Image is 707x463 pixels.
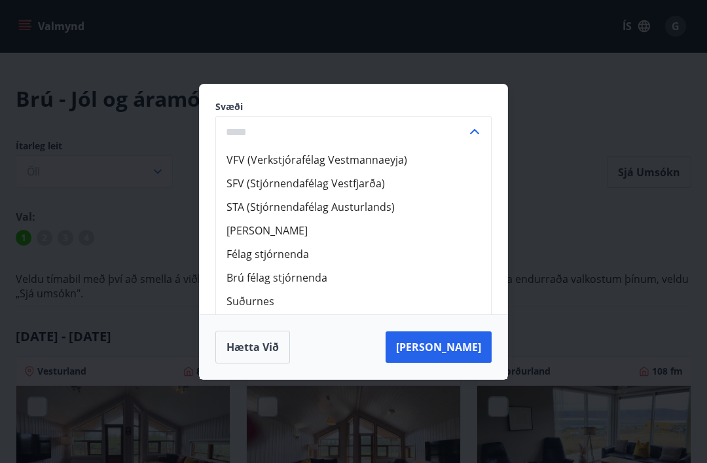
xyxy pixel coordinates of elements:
[216,148,491,172] li: VFV (Verkstjórafélag Vestmannaeyja)
[215,100,492,113] label: Svæði
[216,242,491,266] li: Félag stjórnenda
[215,331,290,363] button: Hætta við
[216,195,491,219] li: STA (Stjórnendafélag Austurlands)
[216,313,491,337] li: Erlendis
[386,331,492,363] button: [PERSON_NAME]
[216,289,491,313] li: Suðurnes
[216,219,491,242] li: [PERSON_NAME]
[216,172,491,195] li: SFV (Stjórnendafélag Vestfjarða)
[216,266,491,289] li: Brú félag stjórnenda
